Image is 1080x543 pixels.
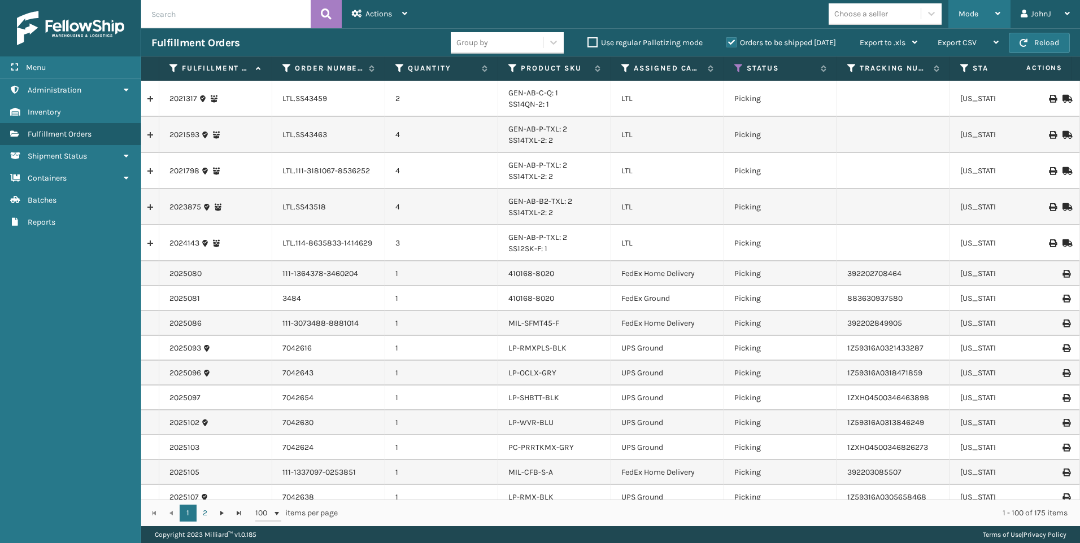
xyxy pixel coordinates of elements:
[1049,167,1056,175] i: Print BOL
[272,361,385,386] td: 7042643
[1049,95,1056,103] i: Print BOL
[1062,444,1069,452] i: Print Label
[508,467,553,477] a: MIL-CFB-S-A
[724,485,837,510] td: Picking
[1062,295,1069,303] i: Print Label
[217,509,227,518] span: Go to the next page
[385,189,498,225] td: 4
[1062,369,1069,377] i: Print Label
[1062,344,1069,352] i: Print Label
[950,485,1063,510] td: [US_STATE]
[611,435,724,460] td: UPS Ground
[151,36,239,50] h3: Fulfillment Orders
[272,311,385,336] td: 111-3073488-8881014
[724,81,837,117] td: Picking
[385,336,498,361] td: 1
[991,59,1069,77] span: Actions
[508,208,553,217] a: SS14TXL-2: 2
[508,99,549,109] a: SS14QN-2: 1
[295,63,363,73] label: Order Number
[155,526,256,543] p: Copyright 2023 Milliard™ v 1.0.185
[1049,131,1056,139] i: Print BOL
[726,38,836,47] label: Orders to be shipped [DATE]
[508,318,559,328] a: MIL-SFMT45-F
[724,117,837,153] td: Picking
[1062,394,1069,402] i: Print Label
[611,153,724,189] td: LTL
[26,63,46,72] span: Menu
[587,38,703,47] label: Use regular Palletizing mode
[611,386,724,410] td: UPS Ground
[950,189,1063,225] td: [US_STATE]
[950,286,1063,311] td: [US_STATE]
[272,153,385,189] td: LTL.111-3181067-8536252
[385,153,498,189] td: 4
[611,117,724,153] td: LTL
[272,336,385,361] td: 7042616
[169,417,199,428] a: 2025102
[508,492,554,502] a: LP-RMX-BLK
[385,460,498,485] td: 1
[508,368,556,378] a: LP-OCLX-GRY
[611,410,724,435] td: UPS Ground
[508,172,553,181] a: SS14TXL-2: 2
[408,63,476,73] label: Quantity
[950,261,1063,286] td: [US_STATE]
[272,189,385,225] td: LTL.SS43518
[17,11,124,45] img: logo
[950,117,1063,153] td: [US_STATE]
[456,37,488,49] div: Group by
[634,63,702,73] label: Assigned Carrier Service
[950,336,1063,361] td: [US_STATE]
[1062,270,1069,278] i: Print Label
[950,460,1063,485] td: [US_STATE]
[385,435,498,460] td: 1
[847,492,926,502] a: 1Z59316A0305658468
[385,311,498,336] td: 1
[385,485,498,510] td: 1
[860,63,928,73] label: Tracking Number
[169,343,201,354] a: 2025093
[169,492,199,503] a: 2025107
[950,81,1063,117] td: [US_STATE]
[1062,167,1069,175] i: Mark as Shipped
[950,361,1063,386] td: [US_STATE]
[28,107,61,117] span: Inventory
[272,117,385,153] td: LTL.SS43463
[834,8,888,20] div: Choose a seller
[724,153,837,189] td: Picking
[272,81,385,117] td: LTL.SS43459
[385,261,498,286] td: 1
[724,189,837,225] td: Picking
[385,361,498,386] td: 1
[950,435,1063,460] td: [US_STATE]
[508,244,547,253] a: SS12SK-F: 1
[1062,493,1069,501] i: Print Label
[508,196,572,206] a: GEN-AB-B2-TXL: 2
[169,268,202,279] a: 2025080
[724,336,837,361] td: Picking
[847,393,929,402] a: 1ZXH04500346463898
[847,318,902,328] a: 392202849905
[724,435,837,460] td: Picking
[724,286,837,311] td: Picking
[724,311,837,336] td: Picking
[169,165,199,177] a: 2021798
[508,393,559,402] a: LP-SHBTT-BLK
[950,311,1063,336] td: [US_STATE]
[938,38,977,47] span: Export CSV
[724,460,837,485] td: Picking
[611,81,724,117] td: LTL
[272,261,385,286] td: 111-1364378-3460204
[1009,33,1070,53] button: Reload
[508,88,558,98] a: GEN-AB-C-Q: 1
[169,129,199,141] a: 2021593
[230,505,247,522] a: Go to the last page
[959,9,978,19] span: Mode
[169,392,201,404] a: 2025097
[611,286,724,311] td: FedEx Ground
[1049,239,1056,247] i: Print BOL
[950,410,1063,435] td: [US_STATE]
[255,505,338,522] span: items per page
[169,367,201,379] a: 2025096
